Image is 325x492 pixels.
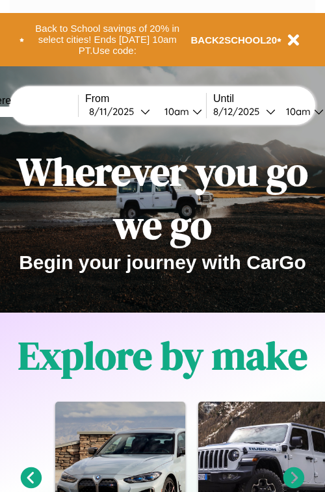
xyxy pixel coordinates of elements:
b: BACK2SCHOOL20 [191,34,278,45]
button: 8/11/2025 [85,105,154,118]
button: Back to School savings of 20% in select cities! Ends [DATE] 10am PT.Use code: [24,19,191,60]
label: From [85,93,206,105]
div: 10am [279,105,314,118]
div: 10am [158,105,192,118]
h1: Explore by make [18,329,307,382]
div: 8 / 11 / 2025 [89,105,140,118]
button: 10am [154,105,206,118]
div: 8 / 12 / 2025 [213,105,266,118]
